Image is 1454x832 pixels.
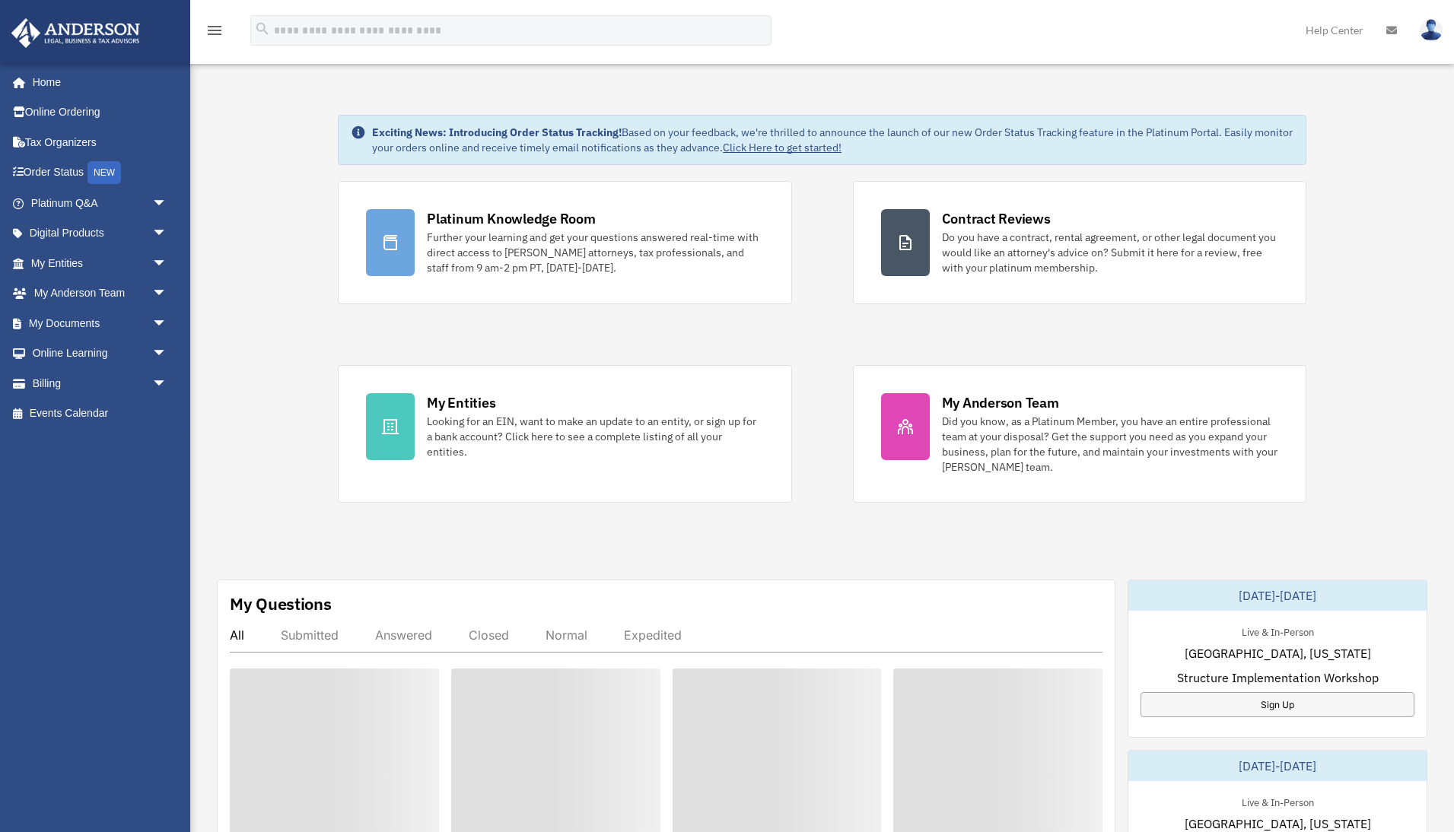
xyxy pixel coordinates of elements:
a: Home [11,67,183,97]
div: Closed [469,627,509,643]
div: My Entities [427,393,495,412]
a: Order StatusNEW [11,157,190,189]
div: NEW [87,161,121,184]
div: Normal [546,627,587,643]
div: Expedited [624,627,682,643]
span: arrow_drop_down [152,248,183,279]
a: My Anderson Teamarrow_drop_down [11,278,190,309]
a: Platinum Q&Aarrow_drop_down [11,188,190,218]
a: Contract Reviews Do you have a contract, rental agreement, or other legal document you would like... [853,181,1306,304]
a: My Documentsarrow_drop_down [11,308,190,338]
a: My Anderson Team Did you know, as a Platinum Member, you have an entire professional team at your... [853,365,1306,503]
div: All [230,627,244,643]
a: My Entitiesarrow_drop_down [11,248,190,278]
div: Submitted [281,627,339,643]
a: menu [205,27,224,40]
a: Sign Up [1141,692,1414,717]
span: arrow_drop_down [152,308,183,339]
span: Structure Implementation Workshop [1177,668,1379,687]
a: Digital Productsarrow_drop_down [11,218,190,249]
div: Contract Reviews [942,209,1051,228]
a: My Entities Looking for an EIN, want to make an update to an entity, or sign up for a bank accoun... [338,365,791,503]
i: menu [205,21,224,40]
span: [GEOGRAPHIC_DATA], [US_STATE] [1185,644,1371,662]
div: [DATE]-[DATE] [1128,751,1427,781]
div: Live & In-Person [1230,793,1326,809]
span: arrow_drop_down [152,278,183,310]
a: Tax Organizers [11,127,190,157]
div: My Questions [230,592,332,615]
div: Do you have a contract, rental agreement, or other legal document you would like an attorney's ad... [942,230,1278,275]
a: Events Calendar [11,399,190,429]
div: Platinum Knowledge Room [427,209,596,228]
span: arrow_drop_down [152,188,183,219]
img: User Pic [1420,19,1443,41]
a: Online Learningarrow_drop_down [11,338,190,369]
div: Answered [375,627,432,643]
div: My Anderson Team [942,393,1059,412]
i: search [254,21,271,37]
div: Looking for an EIN, want to make an update to an entity, or sign up for a bank account? Click her... [427,414,763,459]
span: arrow_drop_down [152,338,183,370]
div: [DATE]-[DATE] [1128,580,1427,611]
a: Click Here to get started! [723,141,842,154]
div: Live & In-Person [1230,623,1326,639]
a: Online Ordering [11,97,190,128]
a: Platinum Knowledge Room Further your learning and get your questions answered real-time with dire... [338,181,791,304]
div: Further your learning and get your questions answered real-time with direct access to [PERSON_NAM... [427,230,763,275]
span: arrow_drop_down [152,368,183,399]
img: Anderson Advisors Platinum Portal [7,18,145,48]
span: arrow_drop_down [152,218,183,249]
a: Billingarrow_drop_down [11,368,190,399]
div: Based on your feedback, we're thrilled to announce the launch of our new Order Status Tracking fe... [372,125,1293,155]
div: Did you know, as a Platinum Member, you have an entire professional team at your disposal? Get th... [942,414,1278,475]
strong: Exciting News: Introducing Order Status Tracking! [372,125,622,139]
